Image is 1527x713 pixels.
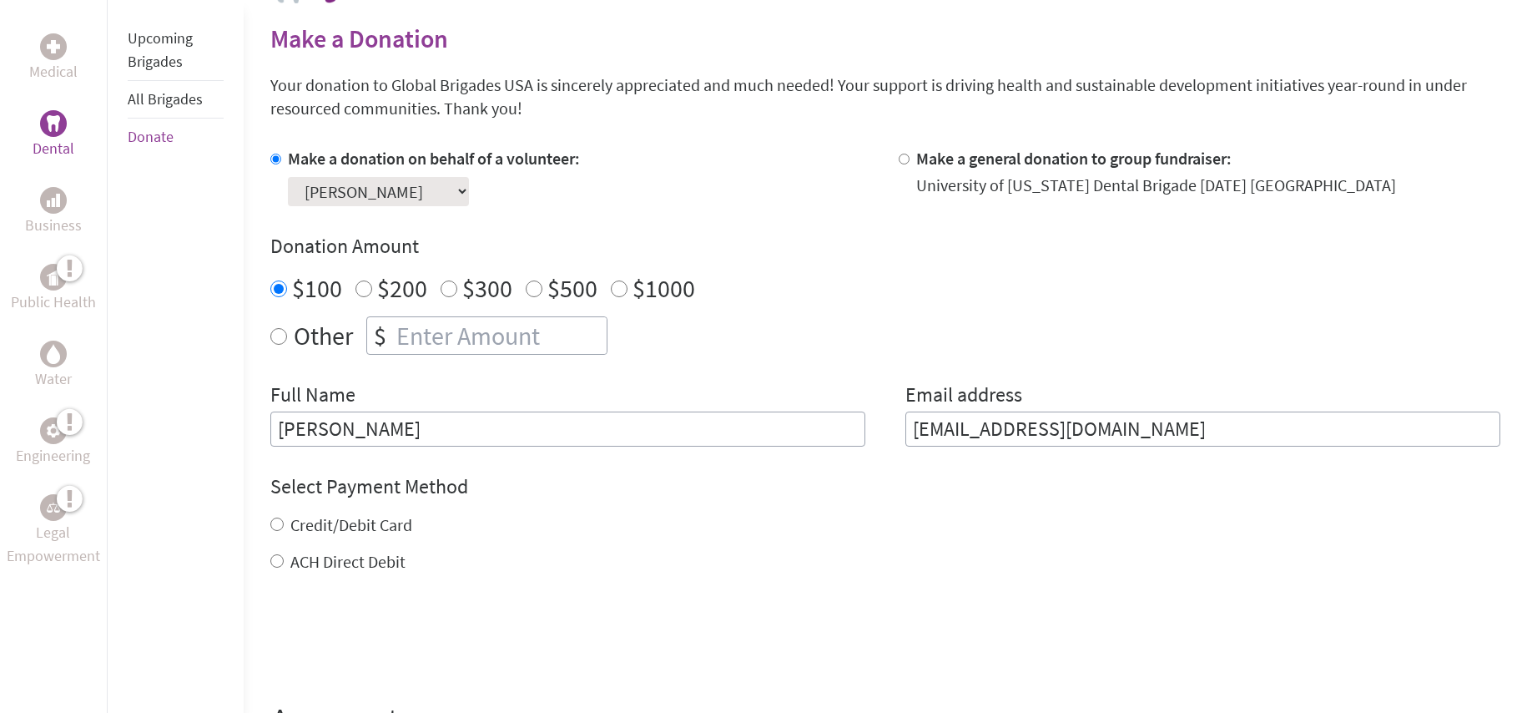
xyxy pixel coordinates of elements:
div: Medical [40,33,67,60]
img: Public Health [47,269,60,286]
label: $200 [377,272,427,304]
img: Water [47,344,60,363]
a: Public HealthPublic Health [11,264,96,314]
h4: Select Payment Method [270,473,1500,500]
a: Donate [128,127,174,146]
div: Dental [40,110,67,137]
a: BusinessBusiness [25,187,82,237]
a: WaterWater [35,341,72,391]
a: EngineeringEngineering [16,417,90,468]
label: Full Name [270,382,355,412]
div: $ [367,317,393,354]
a: DentalDental [33,110,74,160]
div: Business [40,187,67,214]
div: Engineering [40,417,67,444]
p: Dental [33,137,74,160]
img: Medical [47,40,60,53]
p: Legal Empowerment [3,521,103,568]
h4: Donation Amount [270,233,1500,260]
div: University of [US_STATE] Dental Brigade [DATE] [GEOGRAPHIC_DATA] [916,174,1396,197]
img: Legal Empowerment [47,503,60,513]
a: All Brigades [128,89,203,109]
label: Other [294,316,353,355]
label: Credit/Debit Card [290,514,412,535]
img: Business [47,194,60,207]
p: Your donation to Global Brigades USA is sincerely appreciated and much needed! Your support is dr... [270,73,1500,120]
label: $1000 [632,272,695,304]
label: ACH Direct Debit [290,551,406,572]
p: Engineering [16,444,90,468]
li: Upcoming Brigades [128,20,224,81]
p: Medical [29,60,78,83]
input: Enter Full Name [270,412,865,447]
a: MedicalMedical [29,33,78,83]
p: Business [25,214,82,237]
label: Make a donation on behalf of a volunteer: [288,148,580,169]
input: Enter Amount [393,317,607,354]
p: Public Health [11,291,96,314]
a: Upcoming Brigades [128,28,193,71]
h2: Make a Donation [270,23,1500,53]
div: Public Health [40,264,67,291]
a: Legal EmpowermentLegal Empowerment [3,494,103,568]
input: Your Email [905,412,1500,447]
label: $500 [547,272,597,304]
iframe: reCAPTCHA [270,607,524,672]
img: Engineering [47,424,60,437]
div: Legal Empowerment [40,494,67,521]
li: All Brigades [128,81,224,119]
img: Dental [47,115,60,131]
label: $300 [462,272,512,304]
div: Water [40,341,67,367]
p: Water [35,367,72,391]
label: Make a general donation to group fundraiser: [916,148,1232,169]
li: Donate [128,119,224,155]
label: Email address [905,382,1022,412]
label: $100 [292,272,342,304]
